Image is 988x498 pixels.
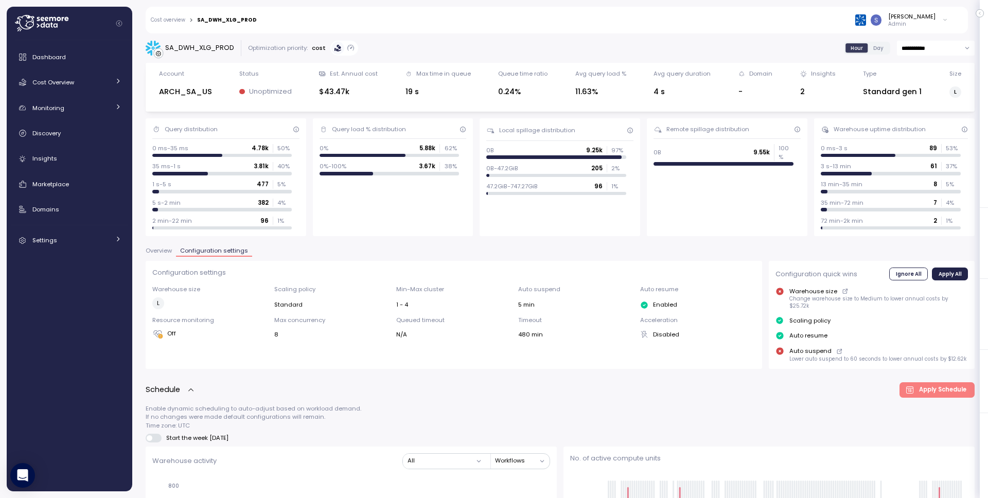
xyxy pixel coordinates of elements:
[518,285,633,293] p: Auto suspend
[498,69,548,78] div: Queue time ratio
[11,230,128,251] a: Settings
[518,300,633,309] div: 5 min
[789,316,831,325] p: Scaling policy
[933,199,937,207] p: 7
[640,330,755,339] div: Disabled
[863,69,876,78] div: Type
[11,123,128,144] a: Discovery
[197,17,257,23] div: SA_DWH_XLG_PROD
[821,217,863,225] p: 72 min-2k min
[396,285,511,293] p: Min-Max cluster
[258,199,269,207] p: 382
[32,129,61,137] span: Discovery
[811,69,836,78] div: Insights
[152,144,188,152] p: 0 ms-35 ms
[946,180,960,188] p: 5 %
[11,174,128,194] a: Marketplace
[946,144,960,152] p: 53 %
[11,47,128,67] a: Dashboard
[416,69,471,78] div: Max time in queue
[445,162,459,170] p: 38 %
[851,44,863,52] span: Hour
[157,298,160,309] span: L
[320,162,346,170] p: 0%-100%
[640,316,755,324] p: Acceleration
[277,144,292,152] p: 50 %
[396,316,511,324] p: Queued timeout
[570,453,968,464] p: No. of active compute units
[165,43,234,53] div: SA_DWH_XLG_PROD
[591,164,603,172] p: 205
[11,98,128,118] a: Monitoring
[495,454,550,469] button: Workflows
[32,236,57,244] span: Settings
[789,331,827,340] p: Auto resume
[954,86,957,97] span: L
[821,162,851,170] p: 3 s-13 min
[611,182,626,190] p: 1 %
[146,384,180,396] p: Schedule
[249,86,292,97] p: Unoptimized
[821,144,848,152] p: 0 ms-3 s
[159,69,184,78] div: Account
[930,162,937,170] p: 61
[594,182,603,190] p: 96
[274,300,390,309] div: Standard
[319,86,378,98] div: $43.47k
[11,149,128,169] a: Insights
[254,162,269,170] p: 3.81k
[277,199,292,207] p: 4 %
[789,287,837,295] p: Warehouse size
[666,125,749,133] div: Remote spillage distribution
[949,69,961,78] div: Size
[403,454,487,469] button: All
[320,144,328,152] p: 0%
[260,217,269,225] p: 96
[888,12,936,21] div: [PERSON_NAME]
[32,180,69,188] span: Marketplace
[32,78,74,86] span: Cost Overview
[257,180,269,188] p: 477
[146,384,195,396] button: Schedule
[873,44,884,52] span: Day
[152,316,268,324] p: Resource monitoring
[165,125,218,133] div: Query distribution
[274,285,390,293] p: Scaling policy
[518,316,633,324] p: Timeout
[332,125,406,133] div: Query load % distribution
[946,162,960,170] p: 37 %
[611,164,626,172] p: 2 %
[498,86,548,98] div: 0.24%
[834,125,926,133] div: Warehouse uptime distribution
[419,162,435,170] p: 3.67k
[738,86,772,98] div: -
[575,69,626,78] div: Avg query load %
[277,180,292,188] p: 5 %
[162,434,229,442] span: Start the week [DATE]
[919,383,966,397] span: Apply Schedule
[152,456,217,466] p: Warehouse activity
[486,146,494,154] p: 0B
[789,355,966,363] p: Lower auto suspend to 60 seconds to lower annual costs by $12.62k
[775,269,857,279] p: Configuration quick wins
[151,17,185,23] a: Cost overview
[396,330,511,339] div: N/A
[654,148,661,156] p: 0B
[800,86,836,98] div: 2
[896,268,922,279] span: Ignore All
[152,162,181,170] p: 35 ms-1 s
[889,268,928,280] button: Ignore All
[855,14,866,25] img: 68790ce639d2d68da1992664.PNG
[330,69,378,78] div: Est. Annual cost
[152,329,268,339] div: Off
[575,86,626,98] div: 11.63%
[248,44,308,52] div: Optimization priority:
[239,69,259,78] div: Status
[821,199,863,207] p: 35 min-72 min
[586,146,603,154] p: 9.25k
[929,144,937,152] p: 89
[486,182,538,190] p: 47.2GiB-747.27GiB
[11,199,128,220] a: Domains
[611,146,626,154] p: 97 %
[32,53,66,61] span: Dashboard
